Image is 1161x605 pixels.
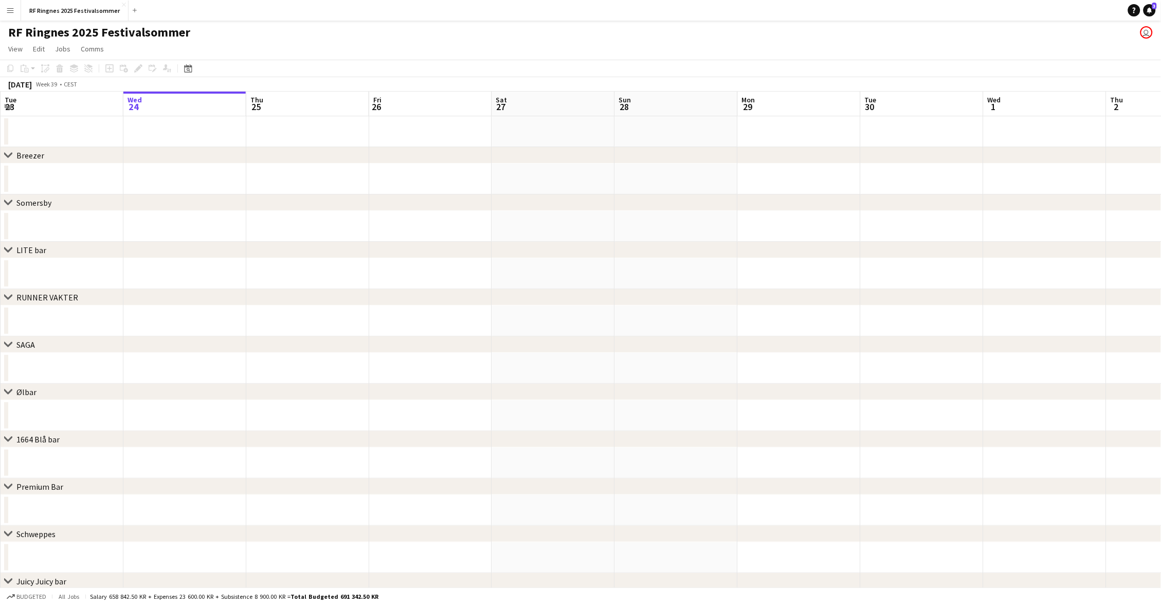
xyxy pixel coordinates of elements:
[373,95,382,104] span: Fri
[742,95,755,104] span: Mon
[8,25,190,40] h1: RF Ringnes 2025 Festivalsommer
[16,482,63,492] div: Premium Bar
[16,340,35,350] div: SAGA
[8,79,32,90] div: [DATE]
[250,95,263,104] span: Thu
[81,44,104,54] span: Comms
[1152,3,1157,9] span: 3
[4,42,27,56] a: View
[1111,95,1123,104] span: Thu
[291,593,378,600] span: Total Budgeted 691 342.50 KR
[5,95,16,104] span: Tue
[1109,101,1123,113] span: 2
[16,387,37,397] div: Ølbar
[16,150,44,161] div: Breezer
[126,101,142,113] span: 24
[372,101,382,113] span: 26
[16,593,46,600] span: Budgeted
[865,95,877,104] span: Tue
[740,101,755,113] span: 29
[29,42,49,56] a: Edit
[618,101,631,113] span: 28
[16,529,56,539] div: Schweppes
[64,80,77,88] div: CEST
[619,95,631,104] span: Sun
[3,101,16,113] span: 23
[5,591,48,602] button: Budgeted
[21,1,129,21] button: RF Ringnes 2025 Festivalsommer
[128,95,142,104] span: Wed
[51,42,75,56] a: Jobs
[16,198,51,208] div: Somersby
[1144,4,1156,16] a: 3
[495,101,507,113] span: 27
[1140,26,1153,39] app-user-avatar: Mille Berger
[57,593,81,600] span: All jobs
[33,44,45,54] span: Edit
[496,95,507,104] span: Sat
[863,101,877,113] span: 30
[90,593,378,600] div: Salary 658 842.50 KR + Expenses 23 600.00 KR + Subsistence 8 900.00 KR =
[988,95,1001,104] span: Wed
[16,576,66,586] div: Juicy Juicy bar
[8,44,23,54] span: View
[55,44,70,54] span: Jobs
[16,245,46,255] div: LITE bar
[986,101,1001,113] span: 1
[34,80,60,88] span: Week 39
[249,101,263,113] span: 25
[16,434,60,444] div: 1664 Blå bar
[77,42,108,56] a: Comms
[16,292,78,302] div: RUNNER VAKTER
